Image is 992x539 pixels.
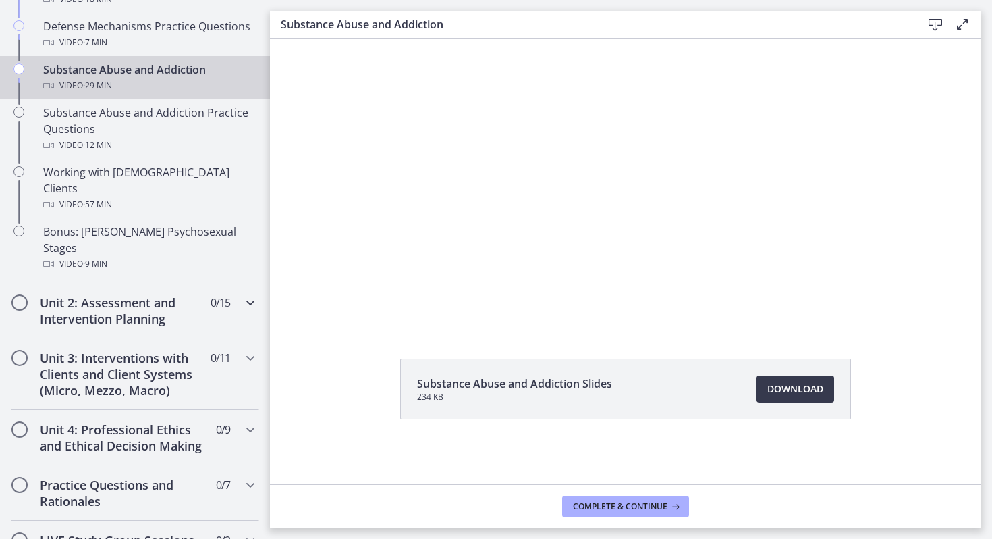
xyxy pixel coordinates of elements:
[211,294,230,311] span: 0 / 15
[417,376,612,392] span: Substance Abuse and Addiction Slides
[767,381,823,397] span: Download
[281,16,900,32] h3: Substance Abuse and Addiction
[756,376,834,403] a: Download
[83,197,112,213] span: · 57 min
[83,256,107,272] span: · 9 min
[43,61,254,94] div: Substance Abuse and Addiction
[417,392,612,403] span: 234 KB
[43,18,254,51] div: Defense Mechanisms Practice Questions
[216,421,230,438] span: 0 / 9
[43,137,254,153] div: Video
[216,477,230,493] span: 0 / 7
[40,421,204,454] h2: Unit 4: Professional Ethics and Ethical Decision Making
[43,224,254,272] div: Bonus: [PERSON_NAME] Psychosexual Stages
[562,496,689,517] button: Complete & continue
[43,34,254,51] div: Video
[83,78,112,94] span: · 29 min
[43,78,254,94] div: Video
[40,477,204,509] h2: Practice Questions and Rationales
[43,197,254,213] div: Video
[40,350,204,399] h2: Unit 3: Interventions with Clients and Client Systems (Micro, Mezzo, Macro)
[211,350,230,366] span: 0 / 11
[83,34,107,51] span: · 7 min
[40,294,204,327] h2: Unit 2: Assessment and Intervention Planning
[83,137,112,153] span: · 12 min
[43,256,254,272] div: Video
[573,501,667,512] span: Complete & continue
[43,105,254,153] div: Substance Abuse and Addiction Practice Questions
[43,164,254,213] div: Working with [DEMOGRAPHIC_DATA] Clients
